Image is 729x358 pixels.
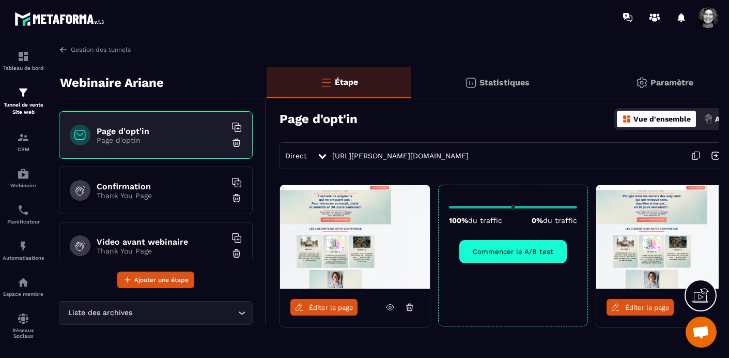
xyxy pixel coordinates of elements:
[117,272,194,288] button: Ajouter une étape
[97,237,226,247] h6: Video avant webinaire
[3,65,44,71] p: Tableau de bord
[59,45,68,54] img: arrow
[635,77,648,89] img: setting-gr.5f69749f.svg
[3,255,44,261] p: Automatisations
[134,275,189,285] span: Ajouter une étape
[335,77,358,87] p: Étape
[3,124,44,160] a: formationformationCRM
[3,196,44,232] a: schedulerschedulerPlanificateur
[686,317,717,348] div: Ouvrir le chat
[97,126,226,136] h6: Page d'opt'in
[309,304,353,311] span: Éditer la page
[17,168,29,180] img: automations
[17,131,29,144] img: formation
[706,146,725,166] img: arrow-next.bcc2205e.svg
[17,240,29,252] img: automations
[66,307,134,319] span: Liste des archives
[280,112,358,126] h3: Page d'opt'in
[231,138,242,148] img: trash
[17,86,29,99] img: formation
[320,76,332,88] img: bars-o.4a397970.svg
[607,299,674,316] a: Éditer la page
[280,185,430,289] img: image
[459,240,567,263] button: Commencer le A/B test
[134,307,236,319] input: Search for option
[464,77,477,89] img: stats.20deebd0.svg
[290,299,358,316] a: Éditer la page
[97,247,226,255] p: Thank You Page
[449,216,502,225] p: 100%
[622,114,631,124] img: dashboard-orange.40269519.svg
[625,304,670,311] span: Éditer la page
[17,276,29,289] img: automations
[231,193,242,203] img: trash
[3,232,44,268] a: automationsautomationsAutomatisations
[3,160,44,196] a: automationsautomationsWebinaire
[3,291,44,297] p: Espace membre
[3,146,44,152] p: CRM
[97,191,226,200] p: Thank You Page
[3,42,44,79] a: formationformationTableau de bord
[332,152,469,160] a: [URL][PERSON_NAME][DOMAIN_NAME]
[3,183,44,188] p: Webinaire
[3,305,44,347] a: social-networksocial-networkRéseaux Sociaux
[3,79,44,124] a: formationformationTunnel de vente Site web
[14,9,107,28] img: logo
[704,114,713,124] img: actions.d6e523a2.png
[479,78,530,87] p: Statistiques
[285,152,307,160] span: Direct
[3,327,44,339] p: Réseaux Sociaux
[60,72,164,93] p: Webinaire Ariane
[97,182,226,191] h6: Confirmation
[650,78,693,87] p: Paramètre
[17,204,29,216] img: scheduler
[231,248,242,259] img: trash
[543,216,577,225] span: du traffic
[3,268,44,305] a: automationsautomationsEspace membre
[59,301,253,325] div: Search for option
[468,216,502,225] span: du traffic
[633,115,691,123] p: Vue d'ensemble
[59,45,131,54] a: Gestion des tunnels
[3,219,44,225] p: Planificateur
[17,50,29,63] img: formation
[17,312,29,325] img: social-network
[97,136,226,144] p: Page d'optin
[3,101,44,116] p: Tunnel de vente Site web
[532,216,577,225] p: 0%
